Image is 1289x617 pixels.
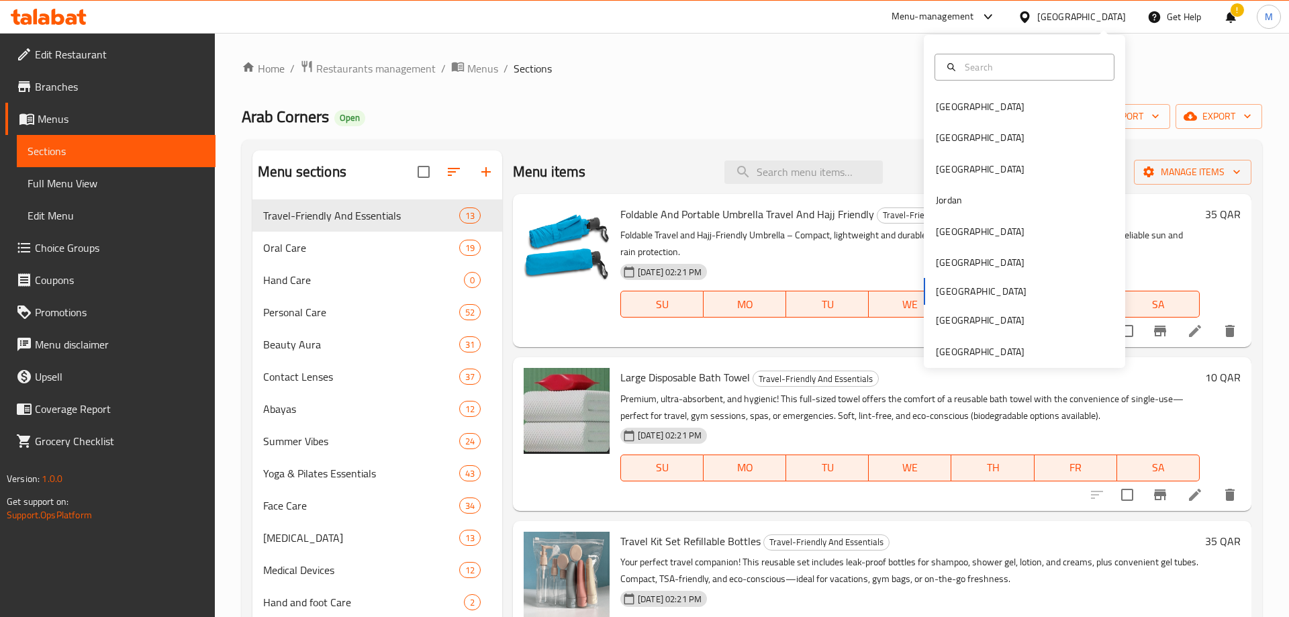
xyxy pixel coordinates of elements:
button: MO [704,455,786,481]
div: Face Care [263,497,459,514]
span: Menus [467,60,498,77]
div: items [459,497,481,514]
span: 13 [460,532,480,544]
button: TU [786,291,869,318]
h2: Menu items [513,162,586,182]
span: SU [626,458,698,477]
p: Foldable Travel and Hajj-Friendly Umbrella – Compact, lightweight and durable for easy portabilit... [620,227,1200,260]
div: Summer Vibes [263,433,459,449]
span: 1.0.0 [42,470,62,487]
span: M [1265,9,1273,24]
div: Contact Lenses [263,369,459,385]
span: WE [874,295,946,314]
span: TU [792,458,863,477]
button: SU [620,455,704,481]
span: 52 [460,306,480,319]
span: Sections [514,60,552,77]
span: Edit Menu [28,207,205,224]
span: Arab Corners [242,101,329,132]
div: Travel-Friendly And Essentials [763,534,890,551]
span: Sort sections [438,156,470,188]
a: Full Menu View [17,167,216,199]
span: Coverage Report [35,401,205,417]
div: [GEOGRAPHIC_DATA] [1037,9,1126,24]
span: 13 [460,209,480,222]
span: export [1186,108,1251,125]
div: Jordan [936,193,962,207]
span: MO [709,458,781,477]
span: Travel-Friendly And Essentials [263,207,459,224]
a: Edit Restaurant [5,38,216,70]
img: Foldable And Portable Umbrella Travel And Hajj Friendly [524,205,610,291]
div: Contact Lenses37 [252,361,502,393]
div: items [459,336,481,352]
span: Promotions [35,304,205,320]
div: [GEOGRAPHIC_DATA] [936,130,1024,145]
h6: 10 QAR [1205,368,1241,387]
span: SA [1123,458,1194,477]
span: Travel-Friendly And Essentials [753,371,878,387]
span: Oral Care [263,240,459,256]
input: Search [959,60,1106,75]
span: Full Menu View [28,175,205,191]
span: SU [626,295,698,314]
a: Edit menu item [1187,487,1203,503]
span: Travel-Friendly And Essentials [764,534,889,550]
span: Sections [28,143,205,159]
div: items [459,401,481,417]
a: Grocery Checklist [5,425,216,457]
div: items [459,562,481,578]
li: / [290,60,295,77]
span: [DATE] 02:21 PM [632,266,707,279]
button: FR [1035,455,1117,481]
nav: breadcrumb [242,60,1262,77]
div: Personal Care52 [252,296,502,328]
a: Menus [451,60,498,77]
span: 31 [460,338,480,351]
span: 43 [460,467,480,480]
a: Menus [5,103,216,135]
span: Choice Groups [35,240,205,256]
div: [GEOGRAPHIC_DATA] [936,255,1024,270]
div: Oral Care19 [252,232,502,264]
div: [GEOGRAPHIC_DATA] [936,99,1024,114]
div: Beauty Aura [263,336,459,352]
span: FR [1040,458,1112,477]
span: Medical Devices [263,562,459,578]
button: WE [869,291,951,318]
span: [DATE] 02:21 PM [632,429,707,442]
span: Branches [35,79,205,95]
img: Large Disposable Bath Towel [524,368,610,454]
div: items [459,433,481,449]
span: Large Disposable Bath Towel [620,367,750,387]
button: Branch-specific-item [1144,315,1176,347]
button: Add section [470,156,502,188]
span: Hand Care [263,272,464,288]
div: [GEOGRAPHIC_DATA] [936,162,1024,177]
span: 24 [460,435,480,448]
span: TU [792,295,863,314]
button: SA [1117,455,1200,481]
div: Face Care34 [252,489,502,522]
span: Version: [7,470,40,487]
span: 19 [460,242,480,254]
div: [MEDICAL_DATA]13 [252,522,502,554]
span: Hand and foot Care [263,594,464,610]
button: delete [1214,479,1246,511]
button: SU [620,291,704,318]
button: delete [1214,315,1246,347]
button: SA [1117,291,1200,318]
div: items [459,369,481,385]
div: [GEOGRAPHIC_DATA] [936,313,1024,328]
span: Yoga & Pilates Essentials [263,465,459,481]
div: Travel-Friendly And Essentials13 [252,199,502,232]
span: Abayas [263,401,459,417]
div: Summer Vibes24 [252,425,502,457]
span: Menu disclaimer [35,336,205,352]
div: Abayas12 [252,393,502,425]
div: [GEOGRAPHIC_DATA] [936,224,1024,239]
a: Support.OpsPlatform [7,506,92,524]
